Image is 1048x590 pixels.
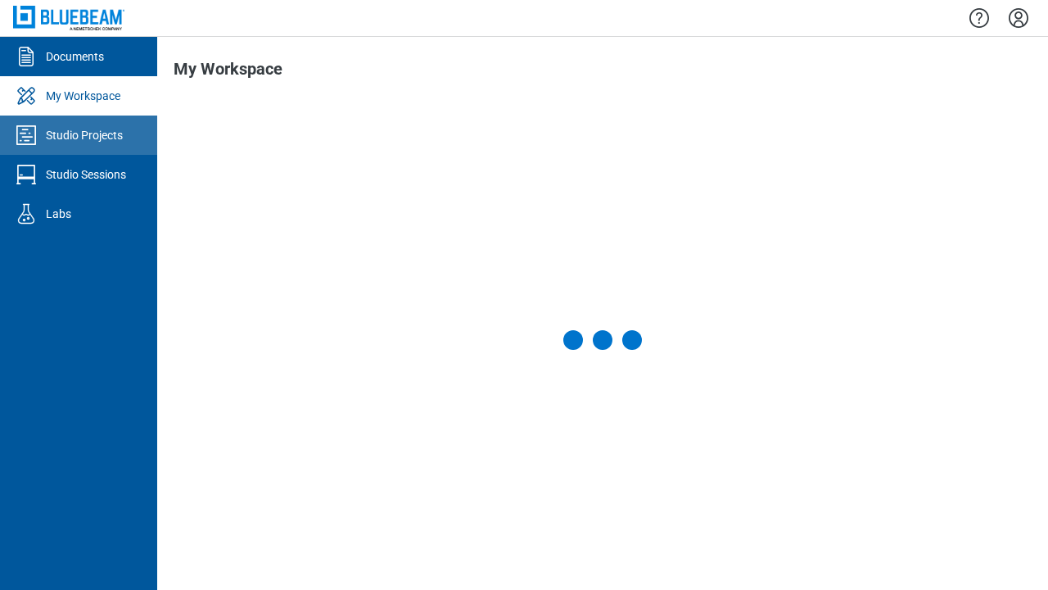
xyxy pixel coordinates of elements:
svg: Labs [13,201,39,227]
div: Documents [46,48,104,65]
div: Labs [46,206,71,222]
div: Studio Projects [46,127,123,143]
svg: Studio Sessions [13,161,39,188]
img: Bluebeam, Inc. [13,6,124,29]
div: Loading My Workspace [563,330,642,350]
svg: Studio Projects [13,122,39,148]
svg: Documents [13,43,39,70]
div: My Workspace [46,88,120,104]
button: Settings [1005,4,1032,32]
svg: My Workspace [13,83,39,109]
div: Studio Sessions [46,166,126,183]
h1: My Workspace [174,60,282,86]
